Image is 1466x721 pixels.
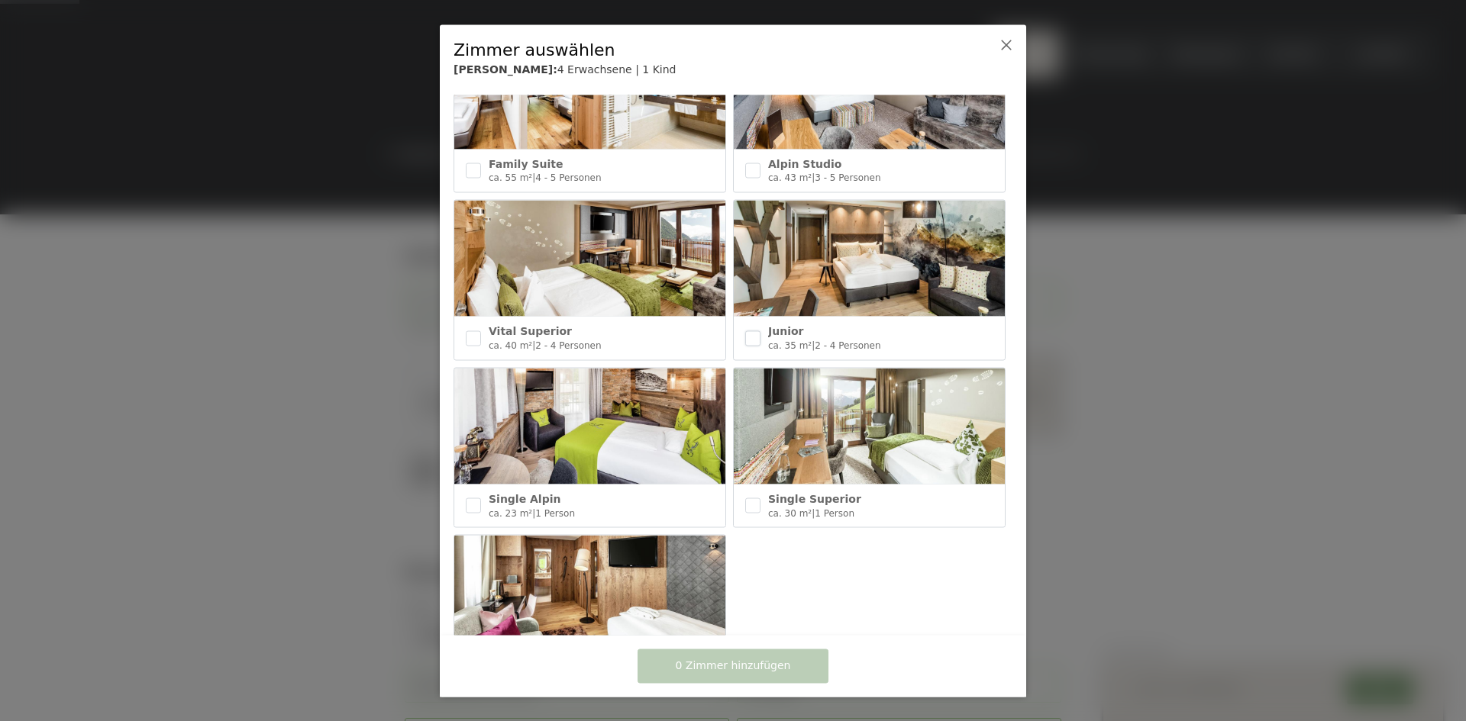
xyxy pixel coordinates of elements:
span: | [812,172,815,183]
span: 2 - 4 Personen [815,340,880,350]
b: [PERSON_NAME]: [454,63,557,76]
span: Junior [768,325,803,337]
span: ca. 40 m² [489,340,532,350]
span: Vital Superior [489,325,572,337]
span: | [532,172,535,183]
span: 2 - 4 Personen [535,340,601,350]
img: Vital Superior [454,201,725,317]
span: Single Superior [768,492,861,504]
span: ca. 43 m² [768,172,812,183]
span: Family Suite [489,157,563,169]
span: 3 - 5 Personen [815,172,880,183]
span: | [532,507,535,518]
span: ca. 35 m² [768,340,812,350]
img: Single Relax [454,536,725,652]
span: | [532,340,535,350]
span: Single Alpin [489,492,560,504]
img: Junior [734,201,1005,317]
span: Alpin Studio [768,157,841,169]
span: 4 - 5 Personen [535,172,601,183]
span: 1 Person [815,507,854,518]
span: | [812,507,815,518]
span: 4 Erwachsene | 1 Kind [557,63,676,76]
span: | [812,340,815,350]
div: Zimmer auswählen [454,38,965,62]
img: Single Alpin [454,368,725,484]
span: 1 Person [535,507,575,518]
span: ca. 23 m² [489,507,532,518]
span: ca. 55 m² [489,172,532,183]
span: ca. 30 m² [768,507,812,518]
img: Single Superior [734,368,1005,484]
